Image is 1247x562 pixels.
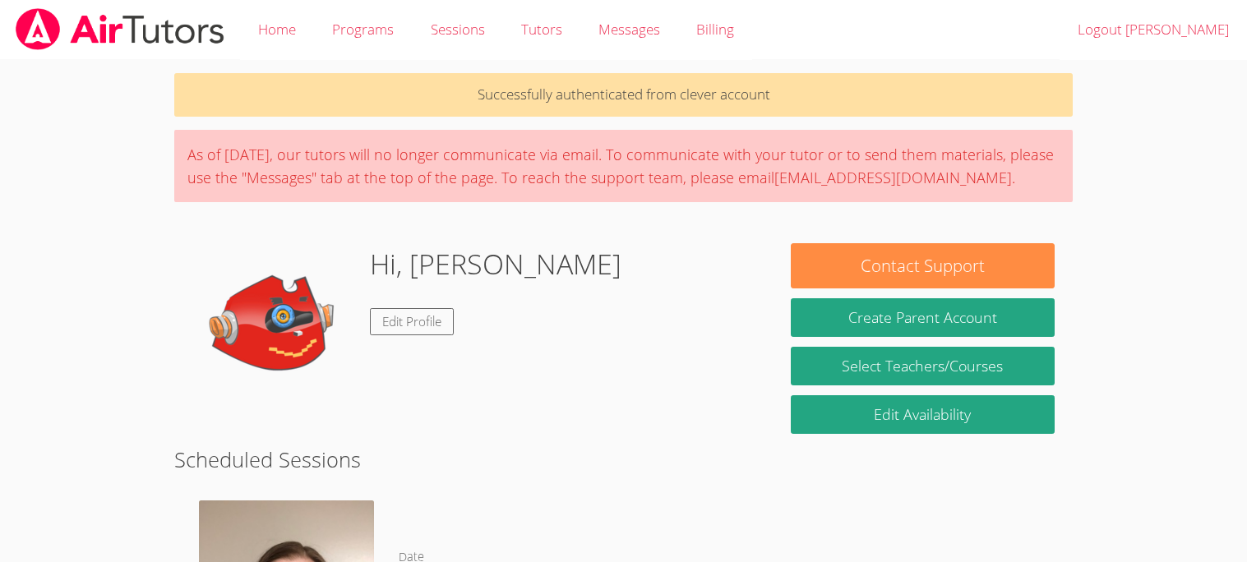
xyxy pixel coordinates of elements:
[791,347,1054,385] a: Select Teachers/Courses
[174,444,1072,475] h2: Scheduled Sessions
[14,8,226,50] img: airtutors_banner-c4298cdbf04f3fff15de1276eac7730deb9818008684d7c2e4769d2f7ddbe033.png
[192,243,357,408] img: default.png
[174,130,1072,202] div: As of [DATE], our tutors will no longer communicate via email. To communicate with your tutor or ...
[791,395,1054,434] a: Edit Availability
[791,243,1054,288] button: Contact Support
[598,20,660,39] span: Messages
[370,243,621,285] h1: Hi, [PERSON_NAME]
[174,73,1072,117] p: Successfully authenticated from clever account
[370,308,454,335] a: Edit Profile
[791,298,1054,337] button: Create Parent Account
